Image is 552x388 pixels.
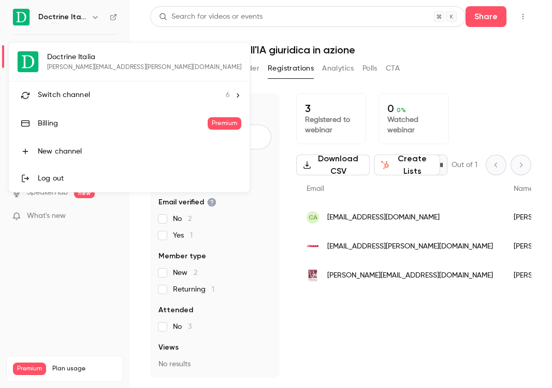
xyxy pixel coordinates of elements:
span: 6 [226,90,230,101]
div: New channel [38,146,241,157]
div: Log out [38,173,241,184]
span: Premium [208,117,241,130]
div: Billing [38,118,208,129]
span: Switch channel [38,90,90,101]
